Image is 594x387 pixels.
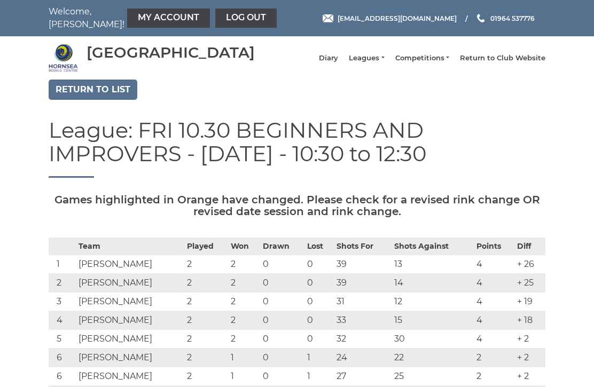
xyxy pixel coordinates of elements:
img: Hornsea Bowls Centre [49,43,78,73]
td: 22 [392,349,474,367]
td: [PERSON_NAME] [76,367,184,386]
td: 39 [334,255,392,274]
td: + 2 [514,330,545,349]
td: 2 [228,293,260,311]
div: [GEOGRAPHIC_DATA] [87,44,255,61]
th: Shots For [334,238,392,255]
td: 4 [474,330,515,349]
td: 0 [260,274,304,293]
td: 5 [49,330,76,349]
a: Return to list [49,80,137,100]
td: 0 [260,311,304,330]
td: 0 [260,293,304,311]
td: 0 [260,330,304,349]
td: 6 [49,367,76,386]
th: Lost [304,238,334,255]
td: 33 [334,311,392,330]
td: + 25 [514,274,545,293]
td: 14 [392,274,474,293]
td: 0 [304,311,334,330]
td: 39 [334,274,392,293]
td: 0 [304,255,334,274]
td: [PERSON_NAME] [76,255,184,274]
td: 4 [474,274,515,293]
td: 0 [304,293,334,311]
td: 24 [334,349,392,367]
td: 4 [474,293,515,311]
span: 01964 537776 [490,14,535,22]
td: 30 [392,330,474,349]
td: + 26 [514,255,545,274]
td: 0 [304,330,334,349]
td: 1 [228,349,260,367]
h1: League: FRI 10.30 BEGINNERS AND IMPROVERS - [DATE] - 10:30 to 12:30 [49,119,545,178]
a: Leagues [349,53,384,63]
td: 25 [392,367,474,386]
th: Played [184,238,228,255]
td: [PERSON_NAME] [76,274,184,293]
th: Drawn [260,238,304,255]
td: [PERSON_NAME] [76,311,184,330]
td: 3 [49,293,76,311]
a: Phone us 01964 537776 [475,13,535,23]
th: Diff [514,238,545,255]
td: 2 [184,311,228,330]
td: [PERSON_NAME] [76,293,184,311]
td: 15 [392,311,474,330]
td: 2 [49,274,76,293]
td: 13 [392,255,474,274]
img: Phone us [477,14,484,22]
a: Log out [215,9,277,28]
td: 2 [228,311,260,330]
td: 2 [184,255,228,274]
td: 2 [184,330,228,349]
td: + 19 [514,293,545,311]
td: 2 [184,293,228,311]
td: 0 [260,367,304,386]
a: Return to Club Website [460,53,545,63]
span: [EMAIL_ADDRESS][DOMAIN_NAME] [338,14,457,22]
td: 32 [334,330,392,349]
h5: Games highlighted in Orange have changed. Please check for a revised rink change OR revised date ... [49,194,545,217]
a: Competitions [395,53,449,63]
td: 4 [474,311,515,330]
td: 2 [184,367,228,386]
td: 1 [304,367,334,386]
td: 0 [260,349,304,367]
td: 1 [228,367,260,386]
img: Email [323,14,333,22]
td: 2 [228,255,260,274]
td: 31 [334,293,392,311]
td: 6 [49,349,76,367]
td: 2 [228,274,260,293]
a: Email [EMAIL_ADDRESS][DOMAIN_NAME] [323,13,457,23]
td: 4 [49,311,76,330]
nav: Welcome, [PERSON_NAME]! [49,5,246,31]
th: Won [228,238,260,255]
td: + 2 [514,367,545,386]
a: Diary [319,53,338,63]
td: 27 [334,367,392,386]
td: [PERSON_NAME] [76,349,184,367]
th: Points [474,238,515,255]
th: Team [76,238,184,255]
td: 2 [228,330,260,349]
td: 2 [184,349,228,367]
td: + 2 [514,349,545,367]
td: 1 [304,349,334,367]
td: 0 [304,274,334,293]
td: 2 [474,349,515,367]
td: + 18 [514,311,545,330]
td: [PERSON_NAME] [76,330,184,349]
td: 4 [474,255,515,274]
th: Shots Against [392,238,474,255]
td: 12 [392,293,474,311]
a: My Account [127,9,210,28]
td: 2 [184,274,228,293]
td: 1 [49,255,76,274]
td: 0 [260,255,304,274]
td: 2 [474,367,515,386]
